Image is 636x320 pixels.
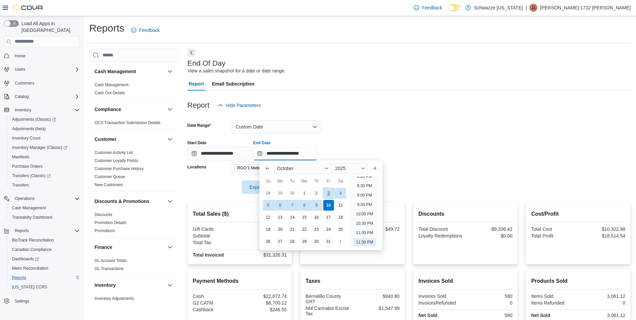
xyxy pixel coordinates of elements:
[12,266,48,271] span: Metrc Reconciliation
[187,123,211,128] label: Date Range
[9,134,80,142] span: Inventory Count
[305,306,351,316] div: NM Cannabis Excise Tax
[287,224,298,235] div: day-21
[189,77,204,91] span: Report
[95,198,149,205] h3: Discounts & Promotions
[193,294,238,299] div: Cash
[95,174,125,179] a: Customer Queue
[12,256,39,262] span: Dashboards
[12,93,80,101] span: Catalog
[580,226,625,232] div: $10,322.98
[335,176,346,186] div: Sa
[12,106,34,114] button: Inventory
[95,296,134,301] a: Inventory Adjustments
[354,294,400,299] div: $940.80
[95,120,161,125] span: OCS Transaction Submission Details
[263,200,274,211] div: day-5
[275,224,286,235] div: day-20
[418,300,464,306] div: InvoicesRefunded
[525,4,527,12] p: |
[226,102,261,109] span: Hide Parameters
[323,224,334,235] div: day-24
[1,296,82,306] button: Settings
[333,163,368,174] div: Button. Open the year selector. 2025 is currently selected.
[12,52,28,60] a: Home
[354,182,375,190] li: 8:30 PM
[237,165,266,171] span: RGO 1 Midtown
[323,176,334,186] div: Fr
[353,210,376,218] li: 10:00 PM
[422,4,442,11] span: Feedback
[241,252,287,258] div: $31,326.31
[9,274,29,282] a: Reports
[263,188,274,199] div: day-28
[275,176,286,186] div: Mo
[166,197,174,205] button: Discounts & Promotions
[9,204,49,212] a: Cash Management
[411,1,445,14] a: Feedback
[215,99,264,112] button: Hide Parameters
[193,210,287,218] h2: Total Sales ($)
[12,284,47,290] span: [US_STATE] CCRS
[275,200,286,211] div: day-6
[234,164,274,172] span: RGO 1 Midtown
[9,162,45,170] a: Purchase Orders
[1,51,82,61] button: Home
[354,201,375,209] li: 9:30 PM
[12,52,80,60] span: Home
[9,144,70,152] a: Inventory Manager (Classic)
[263,236,274,247] div: day-26
[9,115,59,123] a: Adjustments (Classic)
[12,79,80,87] span: Customers
[9,204,80,212] span: Cash Management
[448,4,462,11] input: Dark Mode
[187,147,252,160] input: Press the down key to open a popover containing a calendar.
[89,257,179,275] div: Finance
[531,233,577,238] div: Total Profit
[95,266,124,271] span: GL Transactions
[418,210,513,218] h2: Discounts
[354,191,375,199] li: 9:00 PM
[15,67,25,72] span: Users
[335,236,346,247] div: day-1
[95,82,128,88] span: Cash Management
[12,106,80,114] span: Inventory
[580,233,625,238] div: $18,514.54
[311,176,322,186] div: Th
[89,21,124,35] h1: Reports
[580,294,625,299] div: 3,061.12
[212,77,254,91] span: Email Subscription
[12,205,46,211] span: Cash Management
[9,181,80,189] span: Transfers
[89,211,179,237] div: Discounts & Promotions
[7,134,82,143] button: Inventory Count
[7,254,82,264] a: Dashboards
[12,297,32,305] a: Settings
[9,153,80,161] span: Manifests
[89,119,179,129] div: Compliance
[580,300,625,306] div: 0
[95,150,133,155] a: Customer Activity List
[7,162,82,171] button: Purchase Orders
[95,244,112,251] h3: Finance
[335,224,346,235] div: day-25
[12,173,51,178] span: Transfers (Classic)
[12,182,29,188] span: Transfers
[580,313,625,318] div: 3,061.12
[253,147,317,160] input: Press the down key to enter a popover containing a calendar. Press the escape key to close the po...
[335,188,346,199] div: day-4
[287,212,298,223] div: day-14
[193,307,238,312] div: Cashback
[9,255,42,263] a: Dashboards
[349,176,380,248] ul: Time
[529,4,537,12] div: John-1732 Tompkins
[1,92,82,101] button: Catalog
[9,125,80,133] span: Adjustments (beta)
[241,307,287,312] div: $246.55
[193,226,238,232] div: Gift Cards
[305,294,351,304] div: Bernalillo County GRT
[323,187,334,199] div: day-3
[95,212,112,217] a: Discounts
